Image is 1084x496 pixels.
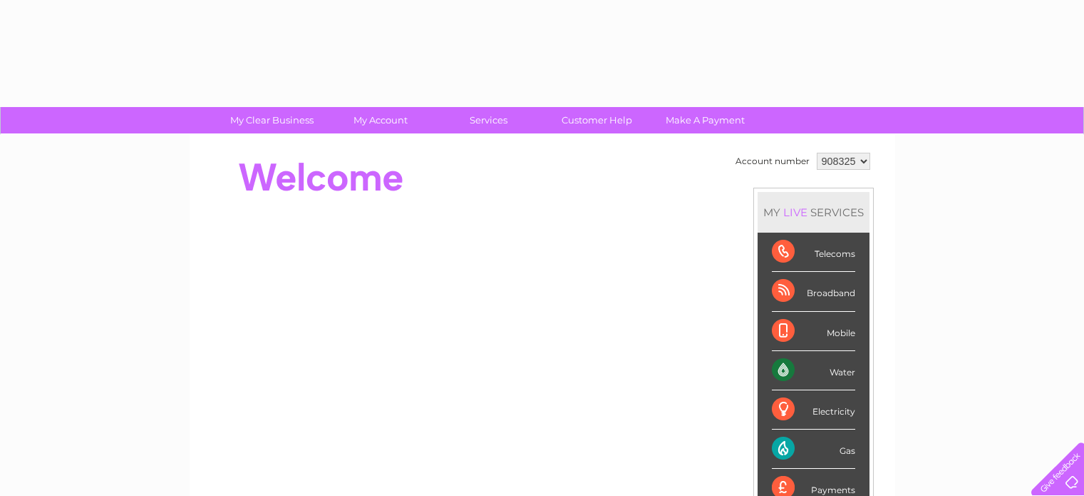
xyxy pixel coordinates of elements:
[772,233,855,272] div: Telecoms
[772,351,855,390] div: Water
[758,192,869,233] div: MY SERVICES
[321,107,439,133] a: My Account
[772,312,855,351] div: Mobile
[213,107,331,133] a: My Clear Business
[780,206,810,219] div: LIVE
[732,149,813,173] td: Account number
[538,107,656,133] a: Customer Help
[772,390,855,430] div: Electricity
[430,107,547,133] a: Services
[646,107,764,133] a: Make A Payment
[772,272,855,311] div: Broadband
[772,430,855,469] div: Gas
